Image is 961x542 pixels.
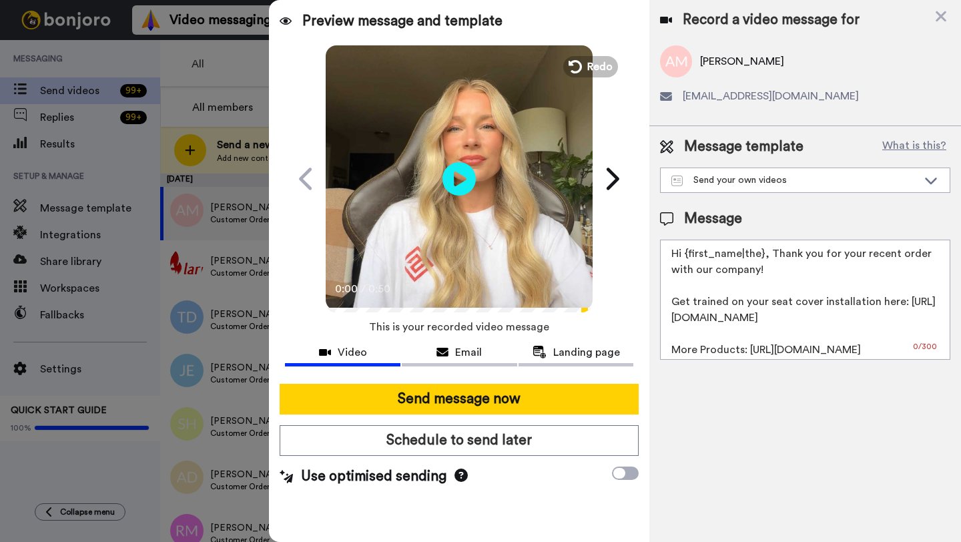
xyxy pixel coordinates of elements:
[671,174,918,187] div: Send your own videos
[660,240,950,360] textarea: Hi {first_name|the}, Thank you for your recent order with our company! Get trained on your seat c...
[301,467,446,487] span: Use optimised sending
[684,137,804,157] span: Message template
[878,137,950,157] button: What is this?
[671,176,683,186] img: Message-temps.svg
[361,281,366,297] span: /
[455,344,482,360] span: Email
[369,312,549,342] span: This is your recorded video message
[683,88,859,104] span: [EMAIL_ADDRESS][DOMAIN_NAME]
[684,209,742,229] span: Message
[280,425,639,456] button: Schedule to send later
[338,344,367,360] span: Video
[280,384,639,415] button: Send message now
[553,344,620,360] span: Landing page
[368,281,392,297] span: 0:50
[335,281,358,297] span: 0:00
